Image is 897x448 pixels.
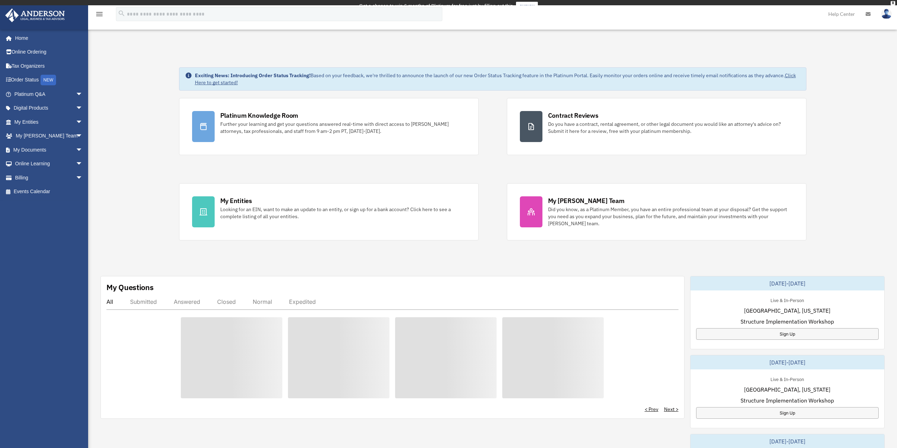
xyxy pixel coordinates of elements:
[696,407,879,419] a: Sign Up
[664,406,678,413] a: Next >
[690,276,884,290] div: [DATE]-[DATE]
[5,101,93,115] a: Digital Productsarrow_drop_down
[5,31,90,45] a: Home
[359,2,513,10] div: Get a chance to win 6 months of Platinum for free just by filling out this
[744,306,830,315] span: [GEOGRAPHIC_DATA], [US_STATE]
[76,171,90,185] span: arrow_drop_down
[744,385,830,394] span: [GEOGRAPHIC_DATA], [US_STATE]
[5,157,93,171] a: Online Learningarrow_drop_down
[3,8,67,22] img: Anderson Advisors Platinum Portal
[5,171,93,185] a: Billingarrow_drop_down
[5,129,93,143] a: My [PERSON_NAME] Teamarrow_drop_down
[76,157,90,171] span: arrow_drop_down
[289,298,316,305] div: Expedited
[118,10,125,17] i: search
[548,196,625,205] div: My [PERSON_NAME] Team
[195,72,311,79] strong: Exciting News: Introducing Order Status Tracking!
[5,87,93,101] a: Platinum Q&Aarrow_drop_down
[253,298,272,305] div: Normal
[5,73,93,87] a: Order StatusNEW
[5,115,93,129] a: My Entitiesarrow_drop_down
[645,406,658,413] a: < Prev
[41,75,56,85] div: NEW
[891,1,895,5] div: close
[76,129,90,143] span: arrow_drop_down
[5,45,93,59] a: Online Ordering
[174,298,200,305] div: Answered
[195,72,796,86] a: Click Here to get started!
[507,183,806,240] a: My [PERSON_NAME] Team Did you know, as a Platinum Member, you have an entire professional team at...
[741,317,834,326] span: Structure Implementation Workshop
[179,183,479,240] a: My Entities Looking for an EIN, want to make an update to an entity, or sign up for a bank accoun...
[220,206,466,220] div: Looking for an EIN, want to make an update to an entity, or sign up for a bank account? Click her...
[95,12,104,18] a: menu
[220,111,299,120] div: Platinum Knowledge Room
[76,115,90,129] span: arrow_drop_down
[220,196,252,205] div: My Entities
[220,121,466,135] div: Further your learning and get your questions answered real-time with direct access to [PERSON_NAM...
[548,121,793,135] div: Do you have a contract, rental agreement, or other legal document you would like an attorney's ad...
[741,396,834,405] span: Structure Implementation Workshop
[548,206,793,227] div: Did you know, as a Platinum Member, you have an entire professional team at your disposal? Get th...
[548,111,598,120] div: Contract Reviews
[106,282,154,293] div: My Questions
[5,143,93,157] a: My Documentsarrow_drop_down
[217,298,236,305] div: Closed
[5,59,93,73] a: Tax Organizers
[95,10,104,18] i: menu
[765,296,810,303] div: Live & In-Person
[696,328,879,340] a: Sign Up
[5,185,93,199] a: Events Calendar
[690,355,884,369] div: [DATE]-[DATE]
[106,298,113,305] div: All
[516,2,538,10] a: survey
[507,98,806,155] a: Contract Reviews Do you have a contract, rental agreement, or other legal document you would like...
[765,375,810,382] div: Live & In-Person
[195,72,800,86] div: Based on your feedback, we're thrilled to announce the launch of our new Order Status Tracking fe...
[76,101,90,116] span: arrow_drop_down
[179,98,479,155] a: Platinum Knowledge Room Further your learning and get your questions answered real-time with dire...
[130,298,157,305] div: Submitted
[76,143,90,157] span: arrow_drop_down
[76,87,90,102] span: arrow_drop_down
[881,9,892,19] img: User Pic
